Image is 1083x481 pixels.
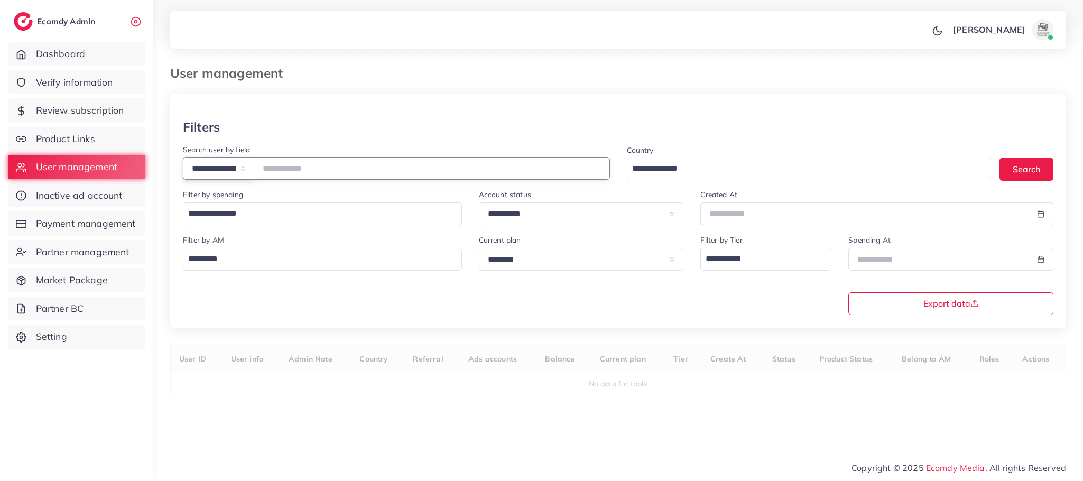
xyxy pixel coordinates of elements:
label: Country [627,145,654,155]
p: [PERSON_NAME] [953,23,1025,36]
h2: Ecomdy Admin [37,16,98,26]
div: Search for option [183,202,462,225]
div: Search for option [183,248,462,271]
button: Search [999,158,1053,180]
a: Product Links [8,127,145,151]
label: Created At [700,189,737,200]
span: Export data [923,299,979,308]
a: Setting [8,325,145,349]
button: Export data [848,292,1053,315]
label: Filter by AM [183,235,224,245]
label: Search user by field [183,144,250,155]
img: logo [14,12,33,31]
label: Filter by spending [183,189,243,200]
a: Payment management [8,211,145,236]
span: Partner management [36,245,129,259]
span: Inactive ad account [36,189,123,202]
img: avatar [1032,19,1053,40]
span: , All rights Reserved [985,461,1066,474]
div: Search for option [627,158,992,179]
input: Search for option [628,161,978,177]
input: Search for option [702,250,818,268]
span: Verify information [36,76,113,89]
label: Spending At [848,235,891,245]
span: Market Package [36,273,108,287]
span: Payment management [36,217,136,230]
h3: Filters [183,119,220,135]
label: Account status [479,189,531,200]
input: Search for option [184,250,448,268]
a: Dashboard [8,42,145,66]
input: Search for option [184,205,448,223]
a: Verify information [8,70,145,95]
span: User management [36,160,117,174]
a: [PERSON_NAME]avatar [947,19,1058,40]
label: Filter by Tier [700,235,742,245]
span: Setting [36,330,67,344]
a: User management [8,155,145,179]
a: Market Package [8,268,145,292]
span: Copyright © 2025 [851,461,1066,474]
div: Search for option [700,248,831,271]
span: Dashboard [36,47,85,61]
a: Partner management [8,240,145,264]
a: Review subscription [8,98,145,123]
a: Partner BC [8,297,145,321]
label: Current plan [479,235,521,245]
a: logoEcomdy Admin [14,12,98,31]
span: Review subscription [36,104,124,117]
a: Inactive ad account [8,183,145,208]
span: Partner BC [36,302,84,316]
a: Ecomdy Media [926,462,985,473]
span: Product Links [36,132,95,146]
h3: User management [170,66,291,81]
